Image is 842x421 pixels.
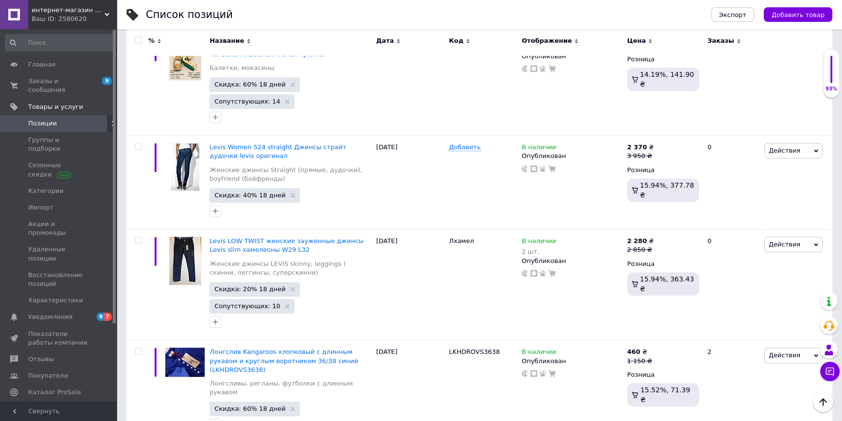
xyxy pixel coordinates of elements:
[32,6,105,15] span: интернет-магазин «Rasto»
[28,296,83,305] span: Характеристики
[627,36,646,45] span: Цена
[640,70,694,88] span: 14.19%, 141.90 ₴
[702,25,762,136] div: 3
[522,348,556,358] span: В наличии
[711,7,754,22] button: Экспорт
[449,348,500,355] span: LKHDROVS3638
[104,313,112,321] span: 7
[165,348,205,376] img: Лонгслив Kangaroos хлопковый с длинным рукавом и круглым воротником 36/38 синий (LKHDROVS3638)
[522,152,622,160] div: Опубликован
[28,220,90,237] span: Акции и промокоды
[522,248,556,255] div: 2 шт.
[707,36,734,45] span: Заказы
[28,371,68,380] span: Покупатели
[627,166,699,175] div: Розница
[627,237,647,245] b: 2 280
[769,351,800,359] span: Действия
[28,355,54,364] span: Отзывы
[627,260,699,268] div: Розница
[214,98,280,105] span: Сопутствующих: 14
[28,388,81,397] span: Каталог ProSale
[210,36,244,45] span: Название
[171,143,199,191] img: Levis Women 524 straight Джинсы страйт дудочки levis оригинал
[764,7,832,22] button: Добавить товар
[522,52,622,61] div: Опубликован
[702,229,762,340] div: 0
[627,143,654,152] div: ₴
[28,119,57,128] span: Позиции
[214,303,280,309] span: Сопутствующих: 10
[28,77,90,94] span: Заказы и сообщения
[627,152,654,160] div: 3 950 ₴
[214,192,285,198] span: Скидка: 40% 18 дней
[640,275,694,293] span: 15.94%, 363.43 ₴
[449,237,474,245] span: Лхамел
[627,55,699,64] div: Розница
[522,357,622,366] div: Опубликован
[28,330,90,347] span: Показатели работы компании
[210,33,362,57] a: Балетки Best Connections кожа замша [GEOGRAPHIC_DATA]. Складывающиеся 36,37, 40. Заканчиваются! У...
[522,257,622,265] div: Опубликован
[374,136,447,229] div: [DATE]
[820,362,840,381] button: Чат с покупателем
[449,36,463,45] span: Код
[146,10,233,20] div: Список позиций
[210,166,371,183] a: Женские джинсы Straight (прямые, дудочки), boyfriend (бойфренды)
[522,237,556,247] span: В наличии
[522,36,572,45] span: Отображение
[210,143,346,159] a: Levis Women 524 straight Джинсы страйт дудочки levis оригинал
[214,286,285,292] span: Скидка: 20% 18 дней
[214,81,285,88] span: Скидка: 60% 18 дней
[813,392,833,412] button: Наверх
[376,36,394,45] span: Дата
[28,136,90,153] span: Группы и подборки
[627,143,647,151] b: 2 370
[824,86,839,92] div: 93%
[210,237,364,253] a: Levis LOW TWIST женские зауженные джинсы Levis slim хамелеоны W29 L32
[627,237,654,246] div: ₴
[449,143,480,151] span: Добавить
[627,357,652,366] div: 1 150 ₴
[640,386,690,403] span: 15.52%, 71.39 ₴
[169,32,201,80] img: Балетки Best Connections кожа замша Германия. Складывающиеся 36,37, 40. Заканчиваются! Успей купить!
[32,15,117,23] div: Ваш ID: 2580620
[102,77,112,85] span: 9
[627,348,640,355] b: 460
[210,348,358,373] a: Лонгслив Kangaroos хлопковый с длинным рукавом и круглым воротником 36/38 синий (LKHDROVS3638)
[5,34,114,52] input: Поиск
[769,241,800,248] span: Действия
[28,103,83,111] span: Товары и услуги
[28,203,53,212] span: Импорт
[210,379,371,397] a: Лонгсливы, регланы, футболки с длинным рукавом
[769,147,800,154] span: Действия
[640,181,694,199] span: 15.94%, 377.78 ₴
[28,313,72,321] span: Уведомления
[28,161,90,178] span: Сезонные скидки
[210,260,371,277] a: Женские джинсы LEVIS skinny, leggings ( скинни, леггинсы, суперскинни)
[214,405,285,412] span: Скидка: 60% 18 дней
[97,313,105,321] span: 9
[28,187,64,195] span: Категории
[702,136,762,229] div: 0
[28,271,90,288] span: Восстановление позиций
[148,36,155,45] span: %
[627,370,699,379] div: Розница
[374,25,447,136] div: [DATE]
[522,143,556,154] span: В наличии
[210,64,274,72] a: Балетки, мокасины
[169,237,201,285] img: Levis LOW TWIST женские зауженные джинсы Levis slim хамелеоны W29 L32
[627,348,652,356] div: ₴
[28,245,90,263] span: Удаленные позиции
[374,229,447,340] div: [DATE]
[627,246,654,254] div: 2 850 ₴
[719,11,746,18] span: Экспорт
[772,11,824,18] span: Добавить товар
[28,60,55,69] span: Главная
